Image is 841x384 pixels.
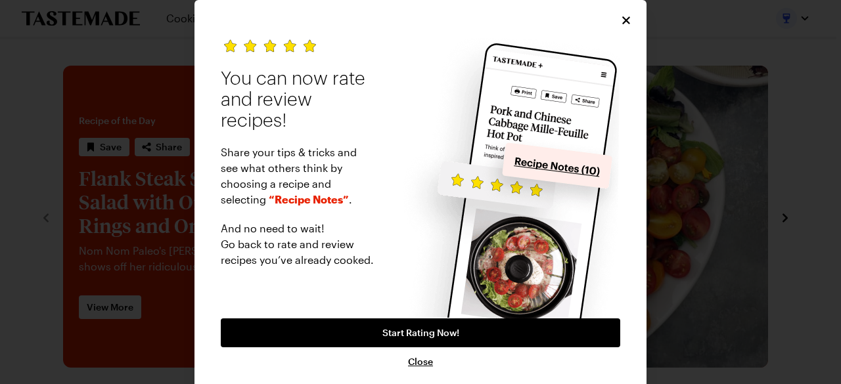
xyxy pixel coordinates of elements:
span: “Recipe Notes” [269,193,349,205]
button: Close [408,355,433,368]
span: Start Rating Now! [382,326,459,339]
h2: You can now rate and review recipes! [221,68,375,131]
a: Start Rating Now! [221,318,620,347]
button: Close [619,13,633,28]
p: Share your tips & tricks and see what others think by choosing a recipe and selecting . [221,144,375,207]
p: And no need to wait! Go back to rate and review recipes you’ve already cooked. [221,221,375,268]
